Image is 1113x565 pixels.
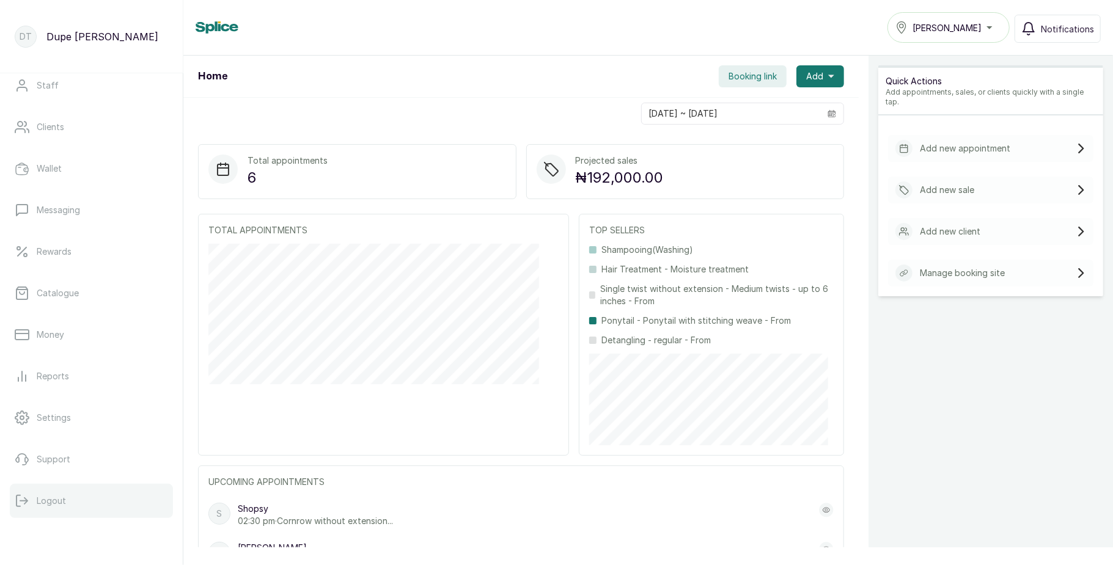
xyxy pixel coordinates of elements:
a: Staff [10,68,173,103]
a: Wallet [10,151,173,186]
a: Settings [10,401,173,435]
span: Add [806,70,823,82]
button: Logout [10,484,173,518]
span: Booking link [729,70,777,82]
p: 6 [248,167,328,189]
p: Logout [37,495,66,507]
p: Rewards [37,246,72,258]
h1: Home [198,69,227,84]
svg: calendar [828,109,836,118]
p: DT [20,31,32,43]
a: Money [10,318,173,352]
span: Notifications [1041,23,1094,35]
p: Money [37,329,64,341]
p: Catalogue [37,287,79,299]
p: 02:30 pm · Cornrow without extension... [238,515,393,527]
p: Detangling - regular - From [601,334,711,346]
p: Staff [37,79,59,92]
input: Select date [642,103,820,124]
p: Total appointments [248,155,328,167]
a: Messaging [10,193,173,227]
a: Catalogue [10,276,173,310]
p: Support [37,453,70,465]
p: Projected sales [576,155,664,167]
p: Clients [37,121,64,133]
p: [PERSON_NAME] [238,542,353,554]
p: Reports [37,370,69,382]
a: Clients [10,110,173,144]
p: Add new client [920,225,980,238]
p: TOP SELLERS [589,224,834,236]
p: Wallet [37,162,62,175]
p: Shampooing(Washing) [601,244,693,256]
p: Ponytail - Ponytail with stitching weave - From [601,315,791,327]
a: Support [10,442,173,476]
p: UPCOMING APPOINTMENTS [208,476,834,488]
button: Add [796,65,844,87]
button: Booking link [719,65,787,87]
button: [PERSON_NAME] [887,12,1010,43]
a: Rewards [10,235,173,269]
p: SA [214,547,226,559]
p: Add new appointment [920,142,1010,155]
p: Settings [37,412,71,424]
p: Quick Actions [886,75,1096,87]
p: Dupe [PERSON_NAME] [46,29,158,44]
p: Add appointments, sales, or clients quickly with a single tap. [886,87,1096,107]
a: Reports [10,359,173,393]
p: Shopsy [238,503,393,515]
p: ₦192,000.00 [576,167,664,189]
p: TOTAL APPOINTMENTS [208,224,559,236]
p: Hair Treatment - Moisture treatment [601,263,749,275]
p: Messaging [37,204,80,216]
p: Manage booking site [920,267,1005,279]
button: Notifications [1015,15,1101,43]
p: S [217,508,222,520]
p: Add new sale [920,184,974,196]
span: [PERSON_NAME] [913,21,982,34]
p: Single twist without extension - Medium twists - up to 6 inches - From [600,283,834,307]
